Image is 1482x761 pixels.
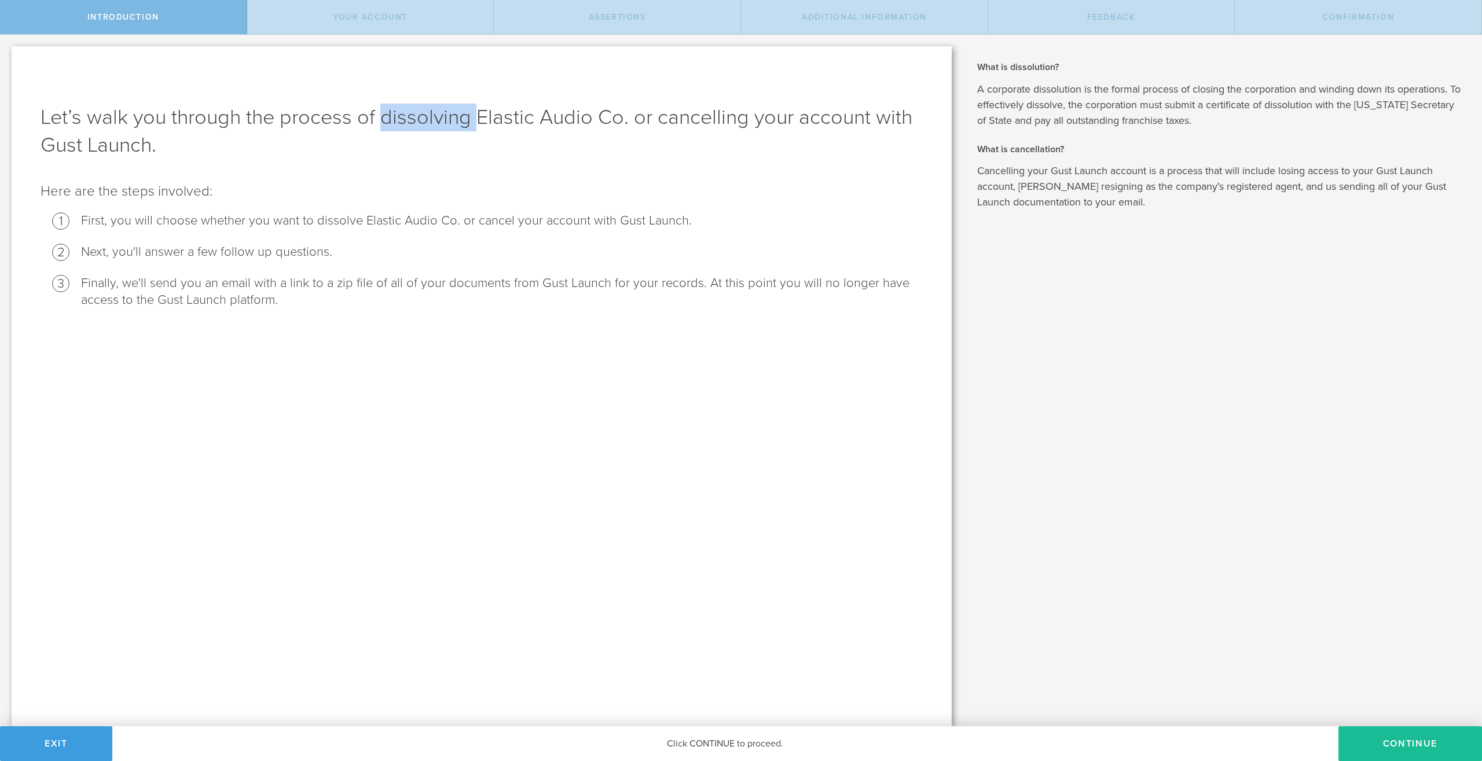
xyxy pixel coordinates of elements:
[81,244,923,260] li: Next, you'll answer a few follow up questions.
[977,143,1465,156] h2: What is cancellation?
[1338,726,1482,761] button: Continue
[1322,12,1394,22] span: Confirmation
[81,212,923,229] li: First, you will choose whether you want to dissolve Elastic Audio Co. or cancel your account with...
[977,163,1465,210] p: Cancelling your Gust Launch account is a process that will include losing access to your Gust Lau...
[87,12,159,22] span: Introduction
[977,82,1465,128] p: A corporate dissolution is the formal process of closing the corporation and winding down its ope...
[1087,12,1136,22] span: Feedback
[333,12,408,22] span: Your Account
[81,275,923,308] li: Finally, we'll send you an email with a link to a zip file of all of your documents from Gust Lau...
[41,182,923,201] p: Here are the steps involved:
[1424,671,1482,726] iframe: Chat Widget
[977,61,1465,73] h2: What is dissolution?
[802,12,927,22] span: Additional Information
[112,726,1338,761] div: Click CONTINUE to proceed.
[589,12,646,22] span: Assertions
[41,104,923,159] h1: Let’s walk you through the process of dissolving Elastic Audio Co. or cancelling your account wit...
